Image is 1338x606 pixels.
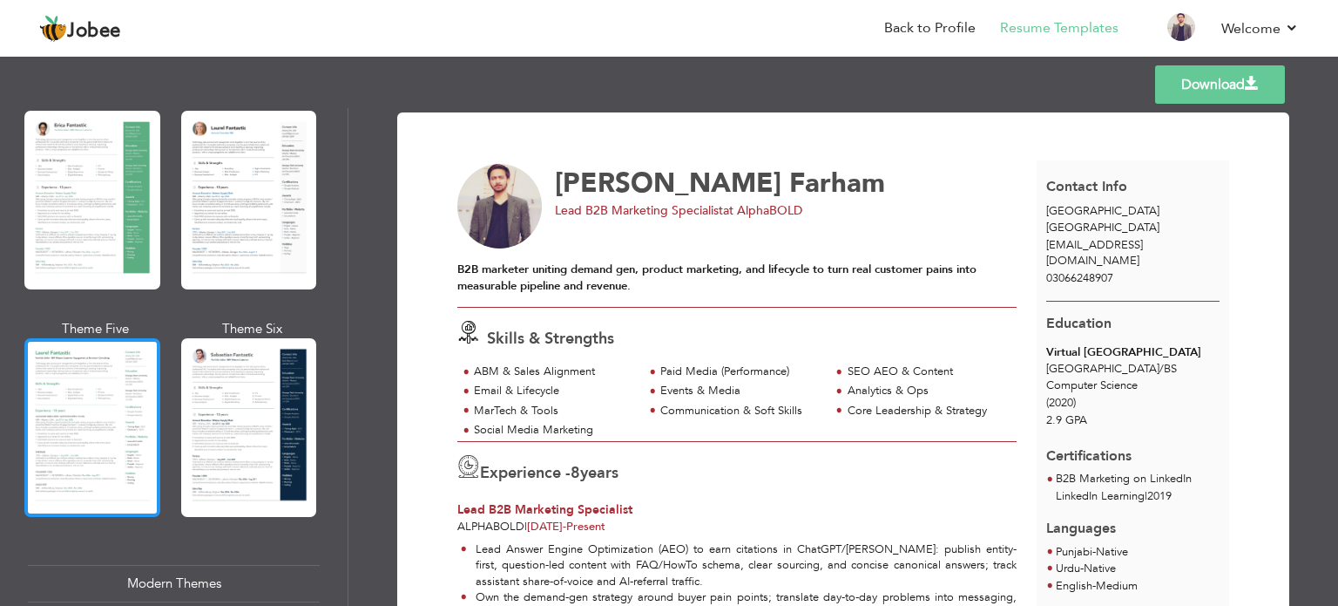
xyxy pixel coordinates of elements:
[1056,561,1138,578] li: Native
[1046,506,1116,539] span: Languages
[789,165,885,201] span: Farham
[1046,203,1159,219] span: [GEOGRAPHIC_DATA]
[457,519,524,535] span: AlphaBOLD
[1046,177,1127,196] span: Contact Info
[848,364,1007,380] div: SEO AEO & Content
[660,364,820,380] div: Paid Media (Performance)
[474,364,633,380] div: ABM & Sales Alignment
[1046,344,1220,361] div: Virtual [GEOGRAPHIC_DATA]
[524,519,527,535] span: |
[474,403,633,419] div: MarTech & Tools
[1221,18,1299,39] a: Welcome
[848,403,1007,419] div: Core Leadership & Strategy
[1046,270,1113,286] span: 03066248907
[480,462,571,484] span: Experience -
[474,383,633,399] div: Email & Lifecycle
[884,18,976,38] a: Back to Profile
[1056,544,1128,562] li: Native
[555,165,781,201] span: [PERSON_NAME]
[1159,361,1164,377] span: /
[848,383,1007,399] div: Analytics & Ops
[1046,220,1159,235] span: [GEOGRAPHIC_DATA]
[28,565,320,603] div: Modern Themes
[39,15,67,43] img: jobee.io
[1046,361,1177,393] span: [GEOGRAPHIC_DATA] BS Computer Science
[457,262,976,294] strong: B2B marketer uniting demand gen, product marketing, and lifecycle to turn real customer pains int...
[461,541,1017,590] li: Lead Answer Engine Optimization (AEO) to earn citations in ChatGPT/[PERSON_NAME]: publish entity-...
[1046,412,1087,428] span: 2.9 GPA
[571,462,618,485] label: years
[1046,395,1076,411] span: (2020)
[660,383,820,399] div: Events & Media
[67,22,121,41] span: Jobee
[1056,488,1192,506] p: LinkedIn Learning 2019
[1056,471,1192,487] span: B2B Marketing on LinkedIn
[1155,65,1285,104] a: Download
[723,202,802,219] span: at AlphaBOLD
[39,15,121,43] a: Jobee
[457,164,543,249] img: No image
[185,320,321,338] div: Theme Six
[1000,18,1118,38] a: Resume Templates
[571,462,580,484] span: 8
[1046,433,1132,466] span: Certifications
[474,422,633,439] div: Social Media Marketing
[1092,544,1096,560] span: -
[1056,578,1092,594] span: English
[1056,578,1138,596] li: Medium
[1167,13,1195,41] img: Profile Img
[563,519,566,535] span: -
[487,328,614,350] span: Skills & Strengths
[1080,561,1084,576] span: -
[1145,488,1147,504] span: |
[1046,314,1112,333] span: Education
[457,501,632,518] span: Lead B2B Marketing Specialist
[1056,561,1080,576] span: Urdu
[555,202,723,219] span: Lead B2B Marketing Specialist
[1056,544,1092,560] span: Punjabi
[28,320,164,338] div: Theme Five
[527,519,605,535] span: Present
[660,403,820,419] div: Communication & Soft Skills
[1046,237,1143,269] span: [EMAIL_ADDRESS][DOMAIN_NAME]
[527,519,566,535] span: [DATE]
[1092,578,1096,594] span: -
